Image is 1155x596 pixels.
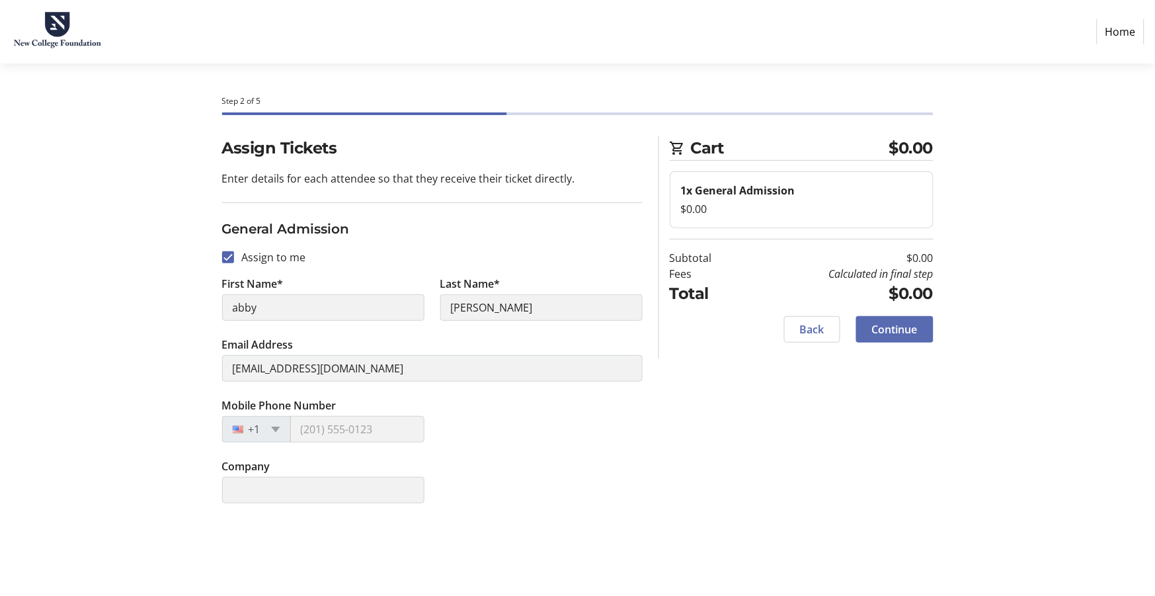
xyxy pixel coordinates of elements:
[234,249,306,265] label: Assign to me
[222,136,643,160] h2: Assign Tickets
[222,95,934,107] div: Step 2 of 5
[746,282,934,306] td: $0.00
[222,171,643,187] p: Enter details for each attendee so that they receive their ticket directly.
[670,266,746,282] td: Fees
[856,316,934,343] button: Continue
[222,398,337,413] label: Mobile Phone Number
[222,458,270,474] label: Company
[746,250,934,266] td: $0.00
[889,136,934,160] span: $0.00
[784,316,840,343] button: Back
[746,266,934,282] td: Calculated in final step
[681,183,795,198] strong: 1x General Admission
[670,250,746,266] td: Subtotal
[222,276,284,292] label: First Name*
[11,5,104,58] img: New College Foundation's Logo
[222,219,643,239] h3: General Admission
[222,337,294,353] label: Email Address
[691,136,890,160] span: Cart
[290,416,424,443] input: (201) 555-0123
[670,282,746,306] td: Total
[440,276,500,292] label: Last Name*
[1097,19,1144,44] a: Home
[800,321,824,337] span: Back
[872,321,918,337] span: Continue
[681,201,922,217] div: $0.00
